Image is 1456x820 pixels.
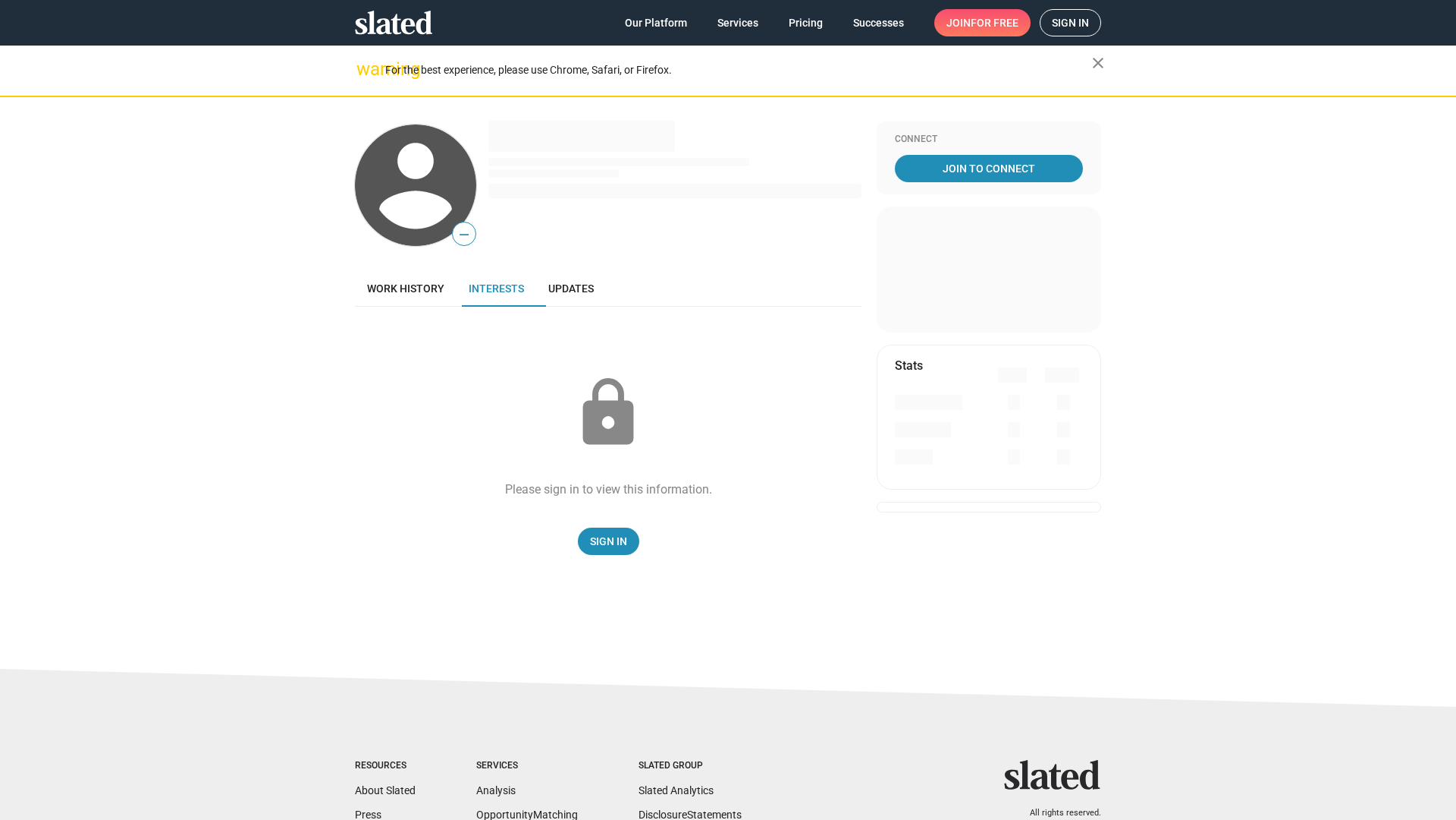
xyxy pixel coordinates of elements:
[853,9,904,36] span: Successes
[476,760,578,772] div: Services
[946,9,1018,36] span: Join
[355,784,416,796] a: About Slated
[841,9,916,36] a: Successes
[356,60,375,78] mat-icon: warning
[777,9,835,36] a: Pricing
[457,270,536,307] a: Interests
[367,282,444,295] span: Work history
[355,270,457,307] a: Work history
[895,358,923,374] mat-card-title: Stats
[1089,54,1107,72] mat-icon: close
[469,282,524,295] span: Interests
[578,528,639,555] a: Sign In
[705,9,770,36] a: Services
[536,270,606,307] a: Updates
[895,134,1083,146] div: Connect
[1052,10,1089,36] span: Sign in
[548,282,594,295] span: Updates
[898,155,1080,182] span: Join To Connect
[971,9,1018,36] span: for free
[476,784,516,796] a: Analysis
[355,760,416,772] div: Resources
[934,9,1031,36] a: Joinfor free
[570,375,646,451] mat-icon: lock
[639,760,742,772] div: Slated Group
[385,60,1092,80] div: For the best experience, please use Chrome, Safari, or Firefox.
[613,9,699,36] a: Our Platform
[625,9,687,36] span: Our Platform
[895,155,1083,182] a: Join To Connect
[717,9,758,36] span: Services
[789,9,823,36] span: Pricing
[1040,9,1101,36] a: Sign in
[639,784,714,796] a: Slated Analytics
[505,481,712,497] div: Please sign in to view this information.
[453,225,475,244] span: —
[590,528,627,555] span: Sign In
